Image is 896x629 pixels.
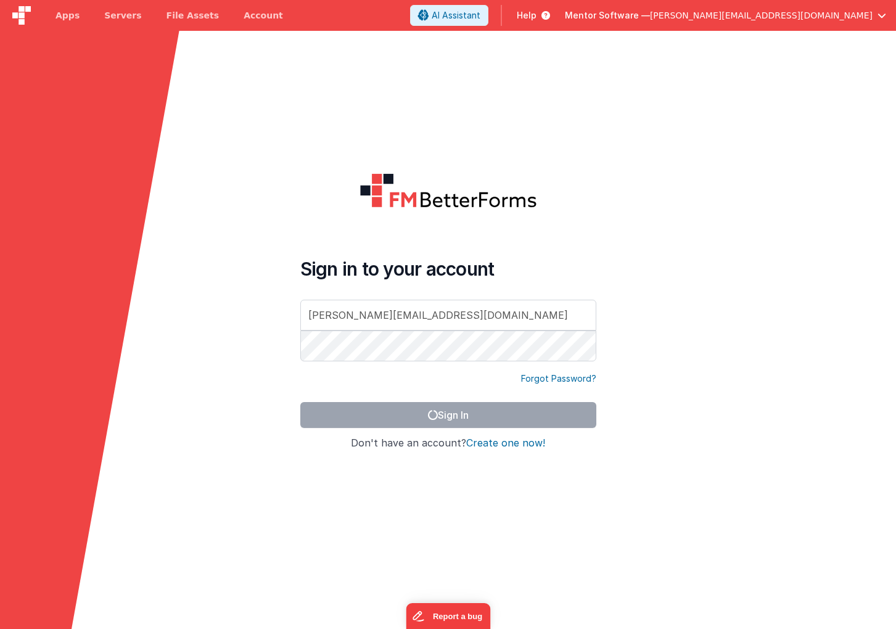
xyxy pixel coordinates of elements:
button: Mentor Software — [PERSON_NAME][EMAIL_ADDRESS][DOMAIN_NAME] [565,9,886,22]
span: [PERSON_NAME][EMAIL_ADDRESS][DOMAIN_NAME] [650,9,873,22]
span: Apps [55,9,80,22]
span: Help [517,9,536,22]
h4: Sign in to your account [300,258,596,280]
a: Forgot Password? [521,372,596,385]
iframe: Marker.io feedback button [406,603,490,629]
span: Servers [104,9,141,22]
button: Sign In [300,402,596,428]
button: AI Assistant [410,5,488,26]
input: Email Address [300,300,596,331]
button: Create one now! [466,438,545,449]
h4: Don't have an account? [300,438,596,449]
span: AI Assistant [432,9,480,22]
span: File Assets [166,9,220,22]
span: Mentor Software — [565,9,650,22]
